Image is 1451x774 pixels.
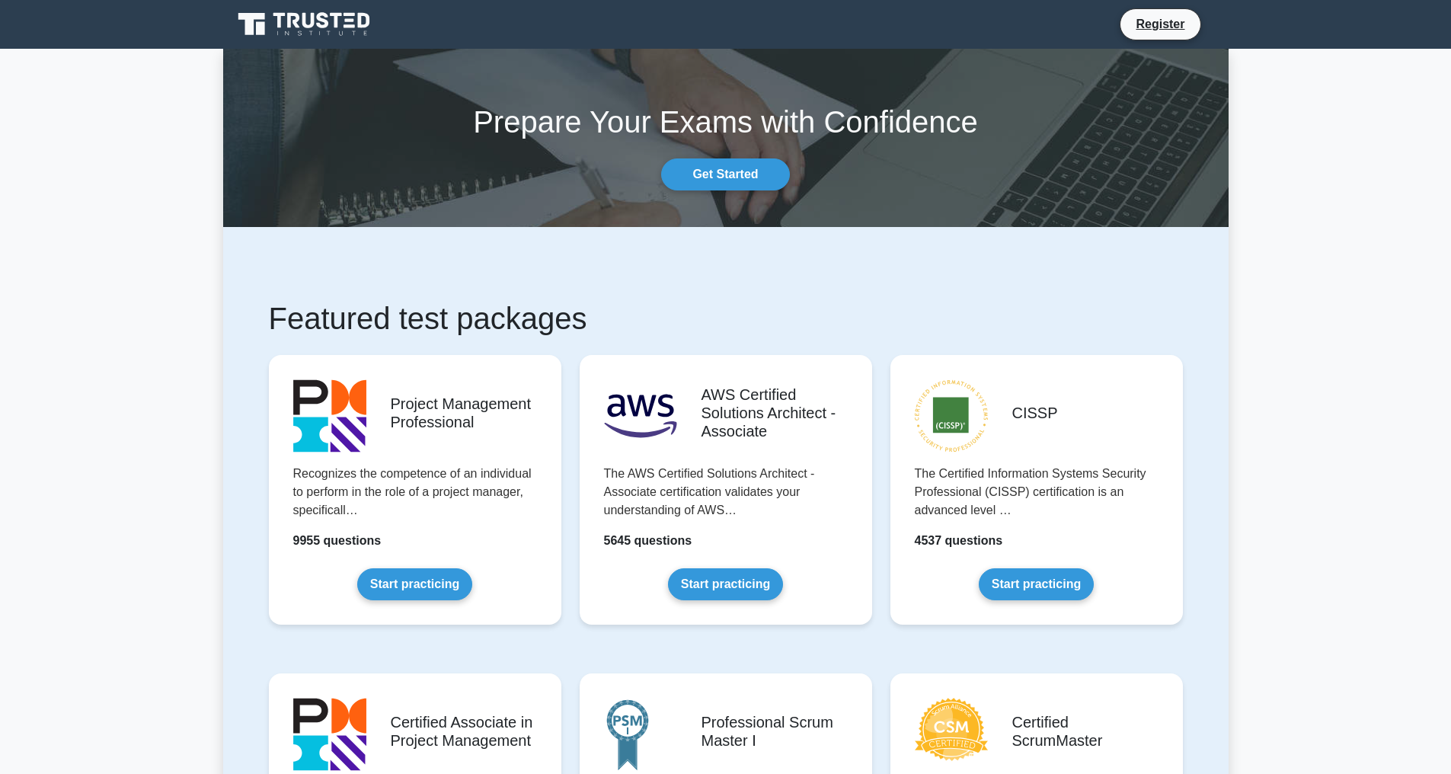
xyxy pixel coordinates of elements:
[357,568,472,600] a: Start practicing
[269,300,1183,337] h1: Featured test packages
[661,158,789,190] a: Get Started
[1127,14,1194,34] a: Register
[223,104,1229,140] h1: Prepare Your Exams with Confidence
[979,568,1094,600] a: Start practicing
[668,568,783,600] a: Start practicing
